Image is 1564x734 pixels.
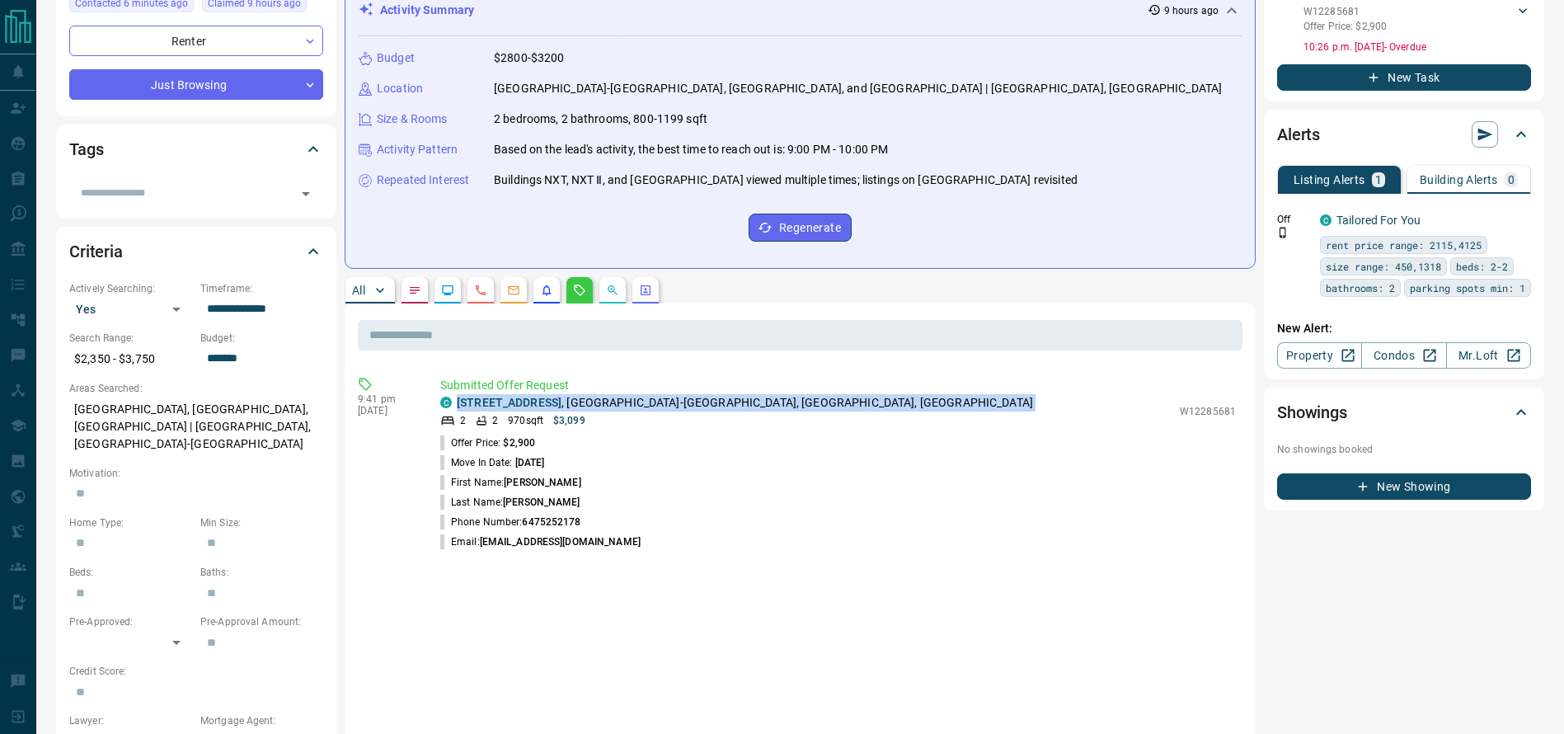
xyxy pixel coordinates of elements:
p: Mortgage Agent: [200,713,323,728]
span: beds: 2-2 [1456,258,1508,275]
p: W12285681 [1303,4,1387,19]
div: W12285681Offer Price: $2,900 [1303,1,1531,37]
p: Motivation: [69,466,323,481]
a: [STREET_ADDRESS] [457,396,561,409]
p: Repeated Interest [377,172,469,189]
div: Renter [69,26,323,56]
p: Search Range: [69,331,192,346]
p: All [352,285,365,296]
p: $3,099 [553,413,585,428]
span: [PERSON_NAME] [503,496,580,508]
p: New Alert: [1277,320,1531,337]
span: $2,900 [503,437,535,449]
p: Actively Searching: [69,281,192,296]
p: Budget: [200,331,323,346]
svg: Emails [507,284,520,297]
div: Yes [69,296,192,322]
p: Activity Summary [380,2,474,19]
span: [DATE] [515,457,545,468]
p: Last Name: [440,495,580,510]
a: Property [1277,342,1362,369]
a: Mr.Loft [1446,342,1531,369]
h2: Alerts [1277,121,1320,148]
p: Phone Number: [440,515,581,529]
p: 2 [492,413,498,428]
svg: Push Notification Only [1277,227,1289,238]
p: , [GEOGRAPHIC_DATA]-[GEOGRAPHIC_DATA], [GEOGRAPHIC_DATA], [GEOGRAPHIC_DATA] [457,394,1033,412]
p: Location [377,80,423,97]
button: Regenerate [749,214,852,242]
p: First Name: [440,475,581,490]
p: Offer Price: $2,900 [1303,19,1387,34]
svg: Calls [474,284,487,297]
h2: Showings [1277,399,1347,426]
div: Alerts [1277,115,1531,154]
h2: Criteria [69,238,123,265]
svg: Lead Browsing Activity [441,284,454,297]
p: No showings booked [1277,442,1531,457]
p: [GEOGRAPHIC_DATA]-[GEOGRAPHIC_DATA], [GEOGRAPHIC_DATA], and [GEOGRAPHIC_DATA] | [GEOGRAPHIC_DATA]... [494,80,1222,97]
button: New Task [1277,64,1531,91]
div: Just Browsing [69,69,323,100]
p: 2 bedrooms, 2 bathrooms, 800-1199 sqft [494,111,707,128]
p: Baths: [200,565,323,580]
button: New Showing [1277,473,1531,500]
p: Credit Score: [69,664,323,679]
svg: Notes [408,284,421,297]
p: 9 hours ago [1164,3,1219,18]
svg: Agent Actions [639,284,652,297]
p: Activity Pattern [377,141,458,158]
p: Lawyer: [69,713,192,728]
span: rent price range: 2115,4125 [1326,237,1482,253]
p: [DATE] [358,405,416,416]
svg: Listing Alerts [540,284,553,297]
p: Beds: [69,565,192,580]
p: Home Type: [69,515,192,530]
svg: Opportunities [606,284,619,297]
p: [GEOGRAPHIC_DATA], [GEOGRAPHIC_DATA], [GEOGRAPHIC_DATA] | [GEOGRAPHIC_DATA], [GEOGRAPHIC_DATA]-[G... [69,396,323,458]
span: [PERSON_NAME] [504,477,580,488]
span: 6475252178 [522,516,580,528]
span: [EMAIL_ADDRESS][DOMAIN_NAME] [480,536,641,548]
p: Building Alerts [1420,174,1498,186]
p: Off [1277,212,1310,227]
p: Timeframe: [200,281,323,296]
p: 9:41 pm [358,393,416,405]
p: 970 sqft [508,413,543,428]
a: Condos [1361,342,1446,369]
p: 0 [1508,174,1515,186]
a: Tailored For You [1336,214,1421,227]
p: Size & Rooms [377,111,448,128]
div: Tags [69,129,323,169]
button: Open [294,182,317,205]
p: Pre-Approved: [69,614,192,629]
p: $2800-$3200 [494,49,564,67]
p: Pre-Approval Amount: [200,614,323,629]
p: Buildings NXT, NXT Ⅱ, and [GEOGRAPHIC_DATA] viewed multiple times; listings on [GEOGRAPHIC_DATA] ... [494,172,1078,189]
svg: Requests [573,284,586,297]
p: $2,350 - $3,750 [69,346,192,373]
h2: Tags [69,136,103,162]
p: 1 [1375,174,1382,186]
p: 2 [460,413,466,428]
span: size range: 450,1318 [1326,258,1441,275]
div: Showings [1277,393,1531,432]
p: Email: [440,534,641,549]
p: Listing Alerts [1294,174,1365,186]
p: Offer Price: [440,435,535,450]
p: Move In Date: [440,455,544,470]
p: Areas Searched: [69,381,323,396]
p: Submitted Offer Request [440,377,1236,394]
p: Min Size: [200,515,323,530]
p: Budget [377,49,415,67]
p: Based on the lead's activity, the best time to reach out is: 9:00 PM - 10:00 PM [494,141,888,158]
div: Criteria [69,232,323,271]
span: parking spots min: 1 [1410,280,1525,296]
div: condos.ca [440,397,452,408]
span: bathrooms: 2 [1326,280,1395,296]
p: 10:26 p.m. [DATE] - Overdue [1303,40,1531,54]
p: W12285681 [1180,404,1236,419]
div: condos.ca [1320,214,1332,226]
